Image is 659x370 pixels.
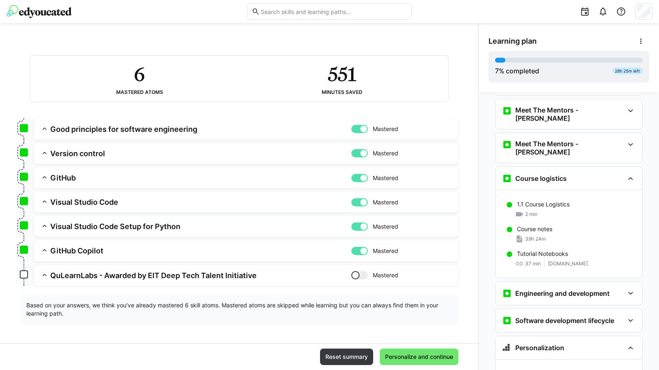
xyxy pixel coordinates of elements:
span: Mastered [373,247,398,255]
span: Mastered [373,222,398,231]
h2: 551 [328,62,356,86]
h3: QuLearnLabs - Awarded by EIT Deep Tech Talent Initiative [50,271,351,280]
h3: Engineering and development [515,289,610,297]
span: Personalize and continue [384,353,454,361]
span: Mastered [373,198,398,206]
input: Search skills and learning paths… [260,8,407,15]
h3: GitHub [50,173,351,183]
span: Reset summary [324,353,369,361]
h3: Meet The Mentors - [PERSON_NAME] [515,106,624,122]
button: Reset summary [320,349,373,365]
div: Minutes saved [322,89,362,95]
h3: Visual Studio Code Setup for Python [50,222,351,231]
div: Based on your answers, we think you’ve already mastered 6 skill atoms. Mastered atoms are skipped... [20,295,458,324]
p: Tutorial Notebooks [517,250,568,258]
span: Learning plan [488,37,537,46]
span: [DOMAIN_NAME] [548,260,588,267]
h3: Good principles for software engineering [50,124,351,134]
div: Mastered atoms [116,89,163,95]
h3: GitHub Copilot [50,246,351,255]
span: 2 min [525,211,537,218]
span: Mastered [373,271,398,279]
h3: Version control [50,149,351,158]
p: 1.1 Course Logistics [517,200,570,208]
p: Course notes [517,225,552,233]
span: Mastered [373,125,398,133]
span: 39h 24m [525,236,546,242]
span: Mastered [373,149,398,157]
button: Personalize and continue [380,349,458,365]
h2: 6 [134,62,145,86]
div: % completed [495,66,539,76]
span: 37 min [525,260,541,267]
span: 7 [495,67,499,75]
span: Mastered [373,174,398,182]
h3: Meet The Mentors - [PERSON_NAME] [515,140,624,156]
h3: Personalization [515,344,564,352]
div: 28h 25m left [612,68,643,74]
h3: Software development lifecycle [515,316,614,325]
h3: Course logistics [515,174,567,183]
h3: Visual Studio Code [50,197,351,207]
